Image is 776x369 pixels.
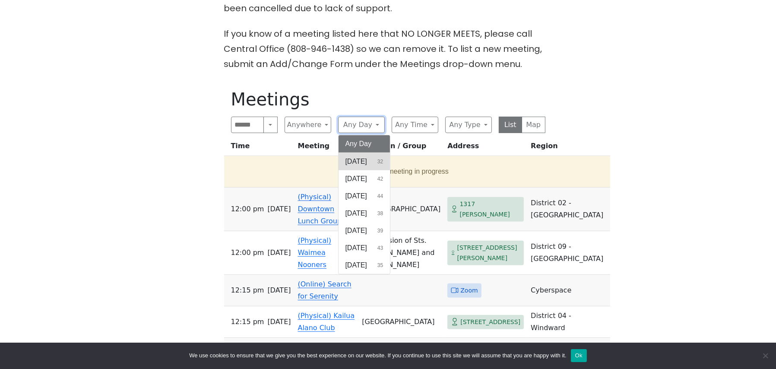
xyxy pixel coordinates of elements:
[295,140,359,156] th: Meeting
[224,26,552,72] p: If you know of a meeting listed here that NO LONGER MEETS, please call Central Office (808-946-14...
[231,316,264,328] span: 12:15 PM
[345,174,367,184] span: [DATE]
[339,135,390,153] button: Any Day
[345,156,367,167] span: [DATE]
[761,351,770,360] span: No
[231,203,264,215] span: 12:00 PM
[339,153,390,170] button: [DATE]32 results
[339,205,390,222] button: [DATE]38 results
[444,140,527,156] th: Address
[345,243,367,253] span: [DATE]
[527,275,610,306] td: Cyberspace
[377,210,383,217] span: 38 results
[571,349,587,362] button: Ok
[267,284,291,296] span: [DATE]
[267,316,291,328] span: [DATE]
[267,247,291,259] span: [DATE]
[345,260,367,270] span: [DATE]
[358,306,444,338] td: [GEOGRAPHIC_DATA]
[358,188,444,231] td: [DEMOGRAPHIC_DATA]
[527,188,610,231] td: District 02 - [GEOGRAPHIC_DATA]
[522,117,545,133] button: Map
[231,89,545,110] h1: Meetings
[445,117,492,133] button: Any Type
[377,244,383,252] span: 43 results
[231,284,264,296] span: 12:15 PM
[231,247,264,259] span: 12:00 PM
[228,159,604,184] button: 1 meeting in progress
[338,117,385,133] button: Any Day
[377,261,383,269] span: 35 results
[339,222,390,239] button: [DATE]39 results
[267,203,291,215] span: [DATE]
[231,117,264,133] input: Search
[377,175,383,183] span: 42 results
[339,257,390,274] button: [DATE]35 results
[358,140,444,156] th: Location / Group
[339,170,390,188] button: [DATE]42 results
[377,192,383,200] span: 44 results
[377,158,383,165] span: 32 results
[345,191,367,201] span: [DATE]
[527,140,610,156] th: Region
[285,117,331,133] button: Anywhere
[392,117,438,133] button: Any Time
[298,280,352,300] a: (Online) Search for Serenity
[298,193,342,225] a: (Physical) Downtown Lunch Group
[345,208,367,219] span: [DATE]
[527,306,610,338] td: District 04 - Windward
[263,117,277,133] button: Search
[377,227,383,235] span: 39 results
[224,140,295,156] th: Time
[358,231,444,275] td: The Mission of Sts. [PERSON_NAME] and [PERSON_NAME]
[298,236,332,269] a: (Physical) Waimea Nooners
[457,242,521,264] span: [STREET_ADDRESS][PERSON_NAME]
[338,135,391,274] div: Any Day
[298,312,355,332] a: (Physical) Kailua Alano Club
[460,317,520,328] span: [STREET_ADDRESS]
[460,285,478,296] span: Zoom
[339,188,390,205] button: [DATE]44 results
[499,117,523,133] button: List
[460,199,521,220] span: 1317 [PERSON_NAME]
[339,239,390,257] button: [DATE]43 results
[345,226,367,236] span: [DATE]
[527,231,610,275] td: District 09 - [GEOGRAPHIC_DATA]
[189,351,566,360] span: We use cookies to ensure that we give you the best experience on our website. If you continue to ...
